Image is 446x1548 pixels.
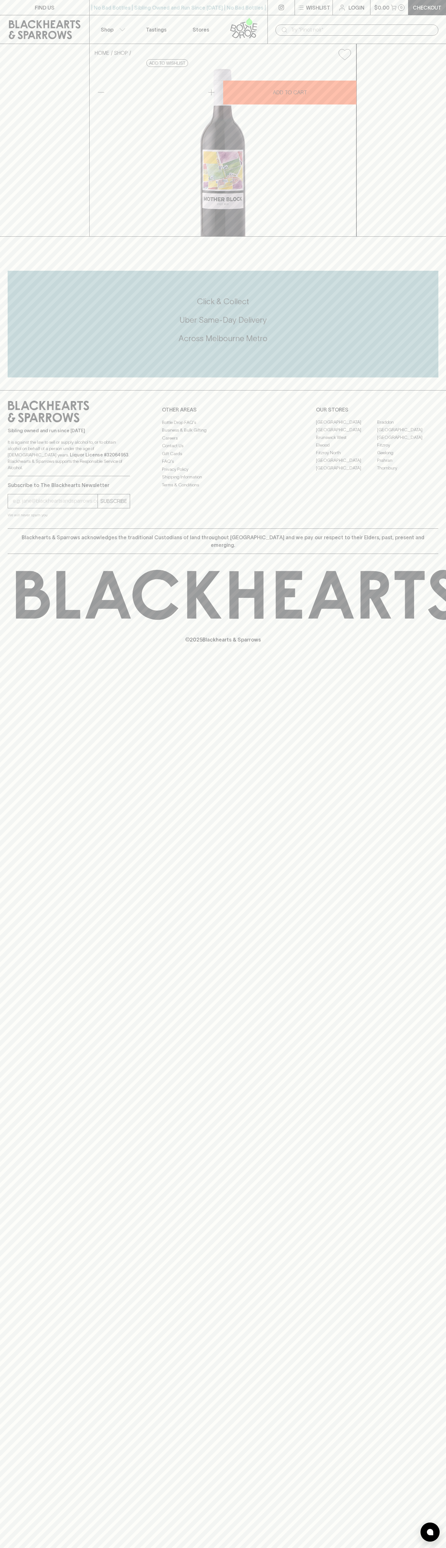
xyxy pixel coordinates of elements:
[377,457,438,464] a: Prahran
[162,473,284,481] a: Shipping Information
[146,59,188,67] button: Add to wishlist
[8,315,438,325] h5: Uber Same-Day Delivery
[193,26,209,33] p: Stores
[162,458,284,465] a: FAQ's
[377,449,438,457] a: Geelong
[8,333,438,344] h5: Across Melbourne Metro
[8,271,438,377] div: Call to action block
[90,15,134,44] button: Shop
[162,481,284,489] a: Terms & Conditions
[400,6,403,9] p: 0
[98,494,130,508] button: SUBSCRIBE
[134,15,179,44] a: Tastings
[316,457,377,464] a: [GEOGRAPHIC_DATA]
[316,449,377,457] a: Fitzroy North
[316,464,377,472] a: [GEOGRAPHIC_DATA]
[377,441,438,449] a: Fitzroy
[8,512,130,518] p: We will never spam you
[291,25,433,35] input: Try "Pinot noir"
[13,496,98,506] input: e.g. jane@blackheartsandsparrows.com.au
[223,81,356,104] button: ADD TO CART
[377,419,438,426] a: Braddon
[162,419,284,426] a: Bottle Drop FAQ's
[316,426,377,434] a: [GEOGRAPHIC_DATA]
[146,26,166,33] p: Tastings
[12,534,434,549] p: Blackhearts & Sparrows acknowledges the traditional Custodians of land throughout [GEOGRAPHIC_DAT...
[179,15,223,44] a: Stores
[162,434,284,442] a: Careers
[374,4,390,11] p: $0.00
[348,4,364,11] p: Login
[35,4,55,11] p: FIND US
[377,434,438,441] a: [GEOGRAPHIC_DATA]
[162,426,284,434] a: Business & Bulk Gifting
[114,50,128,56] a: SHOP
[413,4,442,11] p: Checkout
[427,1529,433,1535] img: bubble-icon
[95,50,109,56] a: HOME
[8,296,438,307] h5: Click & Collect
[316,434,377,441] a: Brunswick West
[336,47,354,63] button: Add to wishlist
[162,450,284,457] a: Gift Cards
[316,441,377,449] a: Elwood
[90,65,356,236] img: 29281.png
[70,452,128,457] strong: Liquor License #32064953
[8,427,130,434] p: Sibling owned and run since [DATE]
[8,439,130,471] p: It is against the law to sell or supply alcohol to, or to obtain alcohol on behalf of a person un...
[162,406,284,413] p: OTHER AREAS
[377,464,438,472] a: Thornbury
[101,26,113,33] p: Shop
[306,4,330,11] p: Wishlist
[8,481,130,489] p: Subscribe to The Blackhearts Newsletter
[162,442,284,450] a: Contact Us
[273,89,307,96] p: ADD TO CART
[316,419,377,426] a: [GEOGRAPHIC_DATA]
[162,465,284,473] a: Privacy Policy
[316,406,438,413] p: OUR STORES
[100,497,127,505] p: SUBSCRIBE
[377,426,438,434] a: [GEOGRAPHIC_DATA]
